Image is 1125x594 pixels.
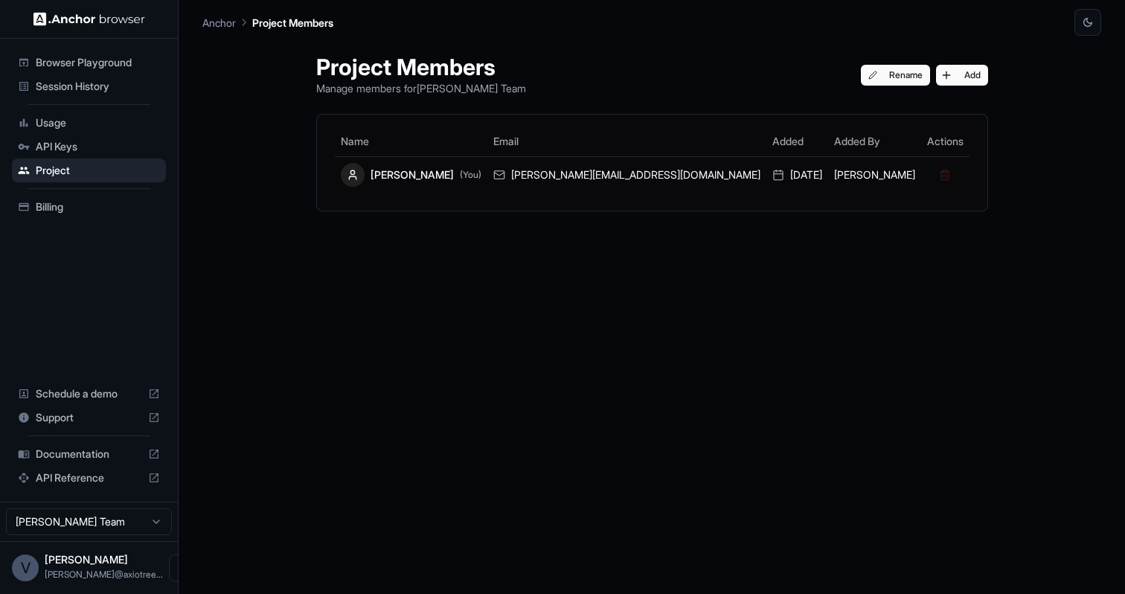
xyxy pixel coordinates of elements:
[36,115,160,130] span: Usage
[921,127,969,156] th: Actions
[12,74,166,98] div: Session History
[766,127,828,156] th: Added
[12,466,166,490] div: API Reference
[45,569,163,580] span: vipin@axiotree.com
[861,65,930,86] button: Rename
[169,555,196,581] button: Open menu
[45,553,128,566] span: Vipin Tanna
[252,15,333,31] p: Project Members
[12,159,166,182] div: Project
[36,55,160,70] span: Browser Playground
[316,80,526,96] p: Manage members for [PERSON_NAME] Team
[12,382,166,406] div: Schedule a demo
[36,470,142,485] span: API Reference
[202,15,236,31] p: Anchor
[12,555,39,581] div: V
[772,167,822,182] div: [DATE]
[36,199,160,214] span: Billing
[36,447,142,462] span: Documentation
[12,51,166,74] div: Browser Playground
[36,386,142,401] span: Schedule a demo
[36,79,160,94] span: Session History
[493,167,760,182] div: [PERSON_NAME][EMAIL_ADDRESS][DOMAIN_NAME]
[341,163,481,187] div: [PERSON_NAME]
[936,65,988,86] button: Add
[12,406,166,429] div: Support
[316,54,526,80] h1: Project Members
[12,195,166,219] div: Billing
[36,139,160,154] span: API Keys
[36,163,160,178] span: Project
[335,127,487,156] th: Name
[202,14,333,31] nav: breadcrumb
[33,12,145,26] img: Anchor Logo
[36,410,142,425] span: Support
[12,111,166,135] div: Usage
[487,127,766,156] th: Email
[828,127,921,156] th: Added By
[12,135,166,159] div: API Keys
[828,156,921,193] td: [PERSON_NAME]
[12,442,166,466] div: Documentation
[460,169,481,181] span: (You)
